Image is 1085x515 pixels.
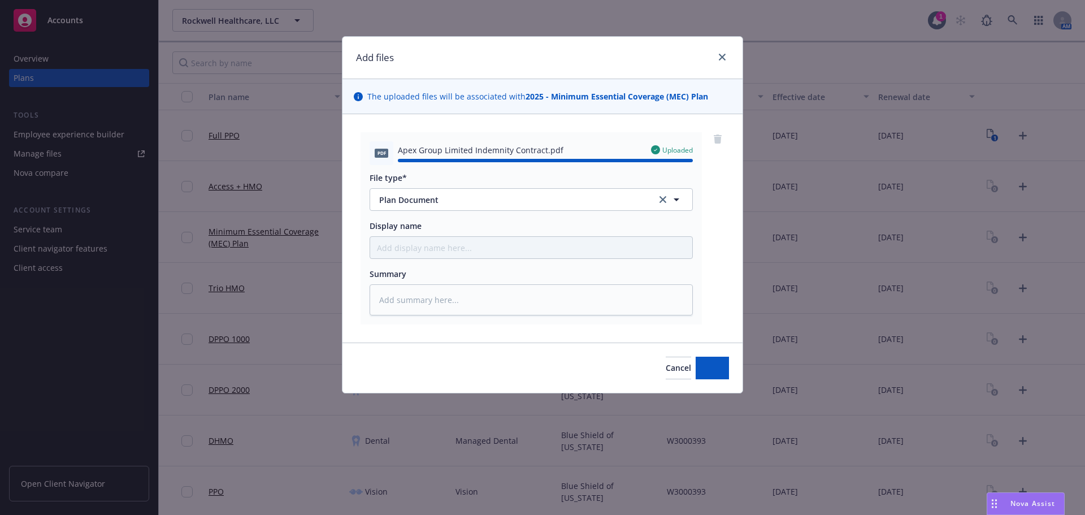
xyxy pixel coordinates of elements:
[370,172,407,183] span: File type*
[370,188,693,211] button: Plan Documentclear selection
[367,90,708,102] span: The uploaded files will be associated with
[375,149,388,157] span: pdf
[1010,499,1055,508] span: Nova Assist
[356,50,394,65] h1: Add files
[656,193,670,206] a: clear selection
[715,50,729,64] a: close
[696,362,729,373] span: Add files
[666,362,691,373] span: Cancel
[370,237,692,258] input: Add display name here...
[711,132,724,146] a: remove
[370,220,422,231] span: Display name
[662,145,693,155] span: Uploaded
[696,357,729,379] button: Add files
[370,269,406,279] span: Summary
[666,357,691,379] button: Cancel
[987,493,1001,514] div: Drag to move
[398,144,563,156] span: Apex Group Limited Indemnity Contract.pdf
[987,492,1065,515] button: Nova Assist
[526,91,708,102] strong: 2025 - Minimum Essential Coverage (MEC) Plan​
[379,194,641,206] span: Plan Document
